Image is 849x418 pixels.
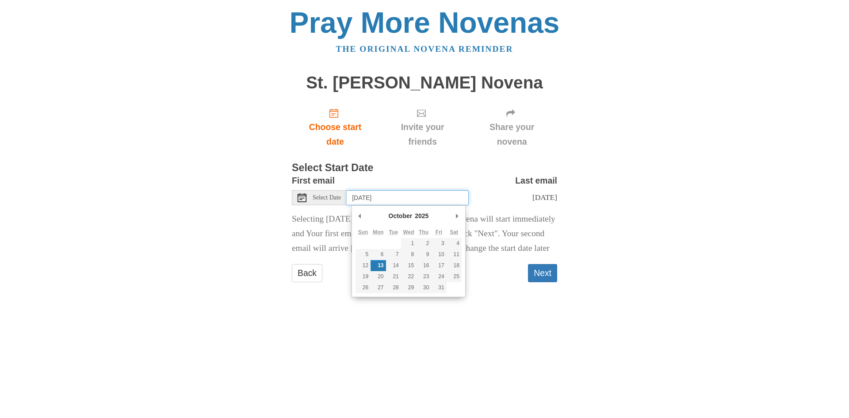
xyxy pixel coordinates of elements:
button: 27 [371,282,386,293]
div: Click "Next" to confirm your start date first. [379,101,467,153]
span: Share your novena [475,120,548,149]
button: 25 [447,271,462,282]
button: 7 [386,249,401,260]
span: [DATE] [532,193,557,202]
button: Next [528,264,557,282]
button: 26 [356,282,371,293]
button: 14 [386,260,401,271]
button: 21 [386,271,401,282]
input: Use the arrow keys to pick a date [347,190,469,205]
span: Choose start date [301,120,370,149]
a: The original novena reminder [336,44,513,54]
abbr: Thursday [419,229,428,235]
div: 2025 [413,209,430,222]
h3: Select Start Date [292,162,557,174]
button: 2 [416,238,431,249]
label: Last email [515,173,557,188]
button: 23 [416,271,431,282]
button: 17 [431,260,446,271]
button: 6 [371,249,386,260]
div: October [387,209,414,222]
button: 15 [401,260,416,271]
button: 24 [431,271,446,282]
button: 5 [356,249,371,260]
button: 3 [431,238,446,249]
button: 31 [431,282,446,293]
button: 30 [416,282,431,293]
abbr: Wednesday [403,229,414,235]
button: 28 [386,282,401,293]
abbr: Friday [436,229,442,235]
button: 10 [431,249,446,260]
button: 29 [401,282,416,293]
button: Next Month [453,209,462,222]
button: 22 [401,271,416,282]
button: 16 [416,260,431,271]
button: 13 [371,260,386,271]
button: Previous Month [356,209,364,222]
a: Choose start date [292,101,379,153]
abbr: Saturday [450,229,458,235]
abbr: Tuesday [389,229,398,235]
button: 12 [356,260,371,271]
button: 4 [447,238,462,249]
abbr: Monday [373,229,384,235]
p: Selecting [DATE] as the start date means Your novena will start immediately and Your first email ... [292,212,557,256]
button: 9 [416,249,431,260]
label: First email [292,173,335,188]
button: 11 [447,249,462,260]
button: 1 [401,238,416,249]
div: Click "Next" to confirm your start date first. [467,101,557,153]
a: Back [292,264,322,282]
button: 18 [447,260,462,271]
button: 19 [356,271,371,282]
a: Pray More Novenas [290,6,560,39]
span: Select Date [313,195,341,201]
abbr: Sunday [358,229,368,235]
h1: St. [PERSON_NAME] Novena [292,73,557,92]
button: 8 [401,249,416,260]
span: Invite your friends [387,120,458,149]
button: 20 [371,271,386,282]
